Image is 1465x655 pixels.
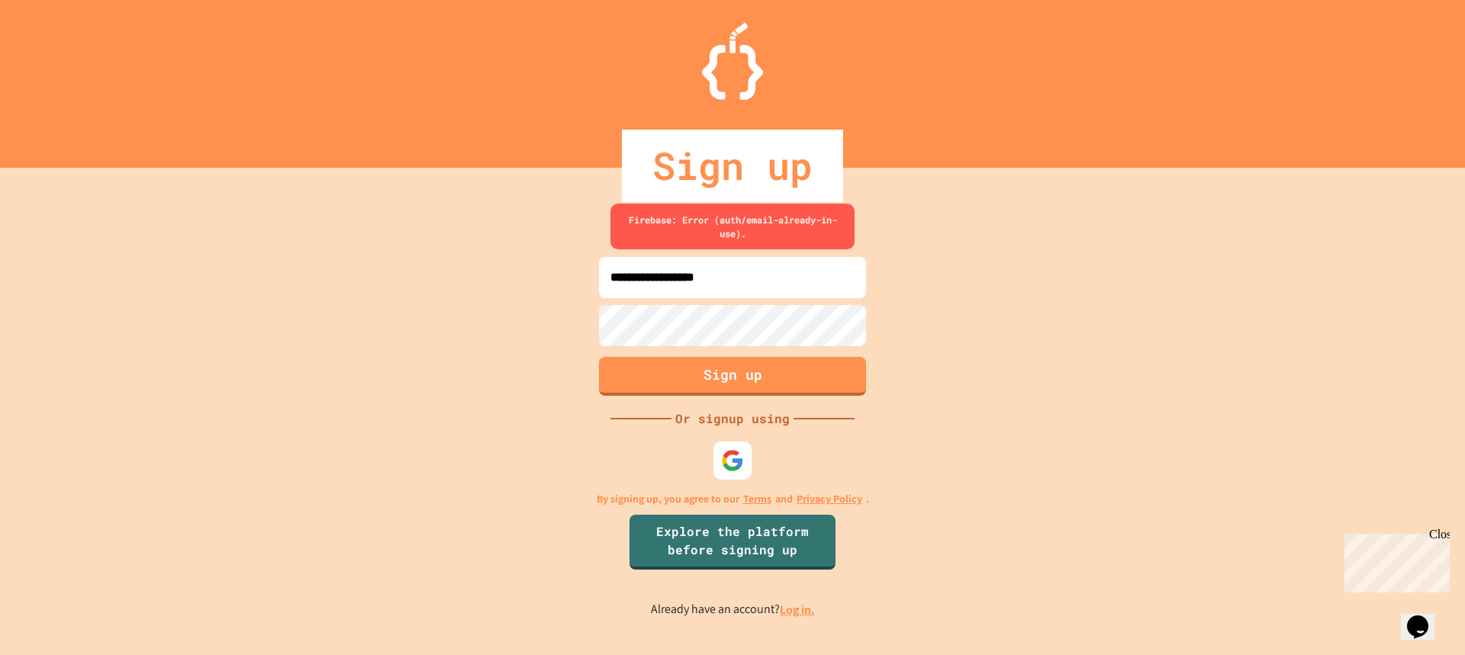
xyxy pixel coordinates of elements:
[629,515,836,570] a: Explore the platform before signing up
[1401,594,1450,640] iframe: chat widget
[780,602,815,618] a: Log in.
[743,491,771,507] a: Terms
[599,357,866,396] button: Sign up
[597,491,869,507] p: By signing up, you agree to our and .
[797,491,862,507] a: Privacy Policy
[6,6,105,97] div: Chat with us now!Close
[1338,528,1450,592] iframe: chat widget
[610,204,855,249] div: Firebase: Error (auth/email-already-in-use).
[671,409,794,428] div: Or signup using
[702,23,763,100] img: Logo.svg
[721,449,744,472] img: google-icon.svg
[622,130,843,202] div: Sign up
[651,600,815,619] p: Already have an account?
